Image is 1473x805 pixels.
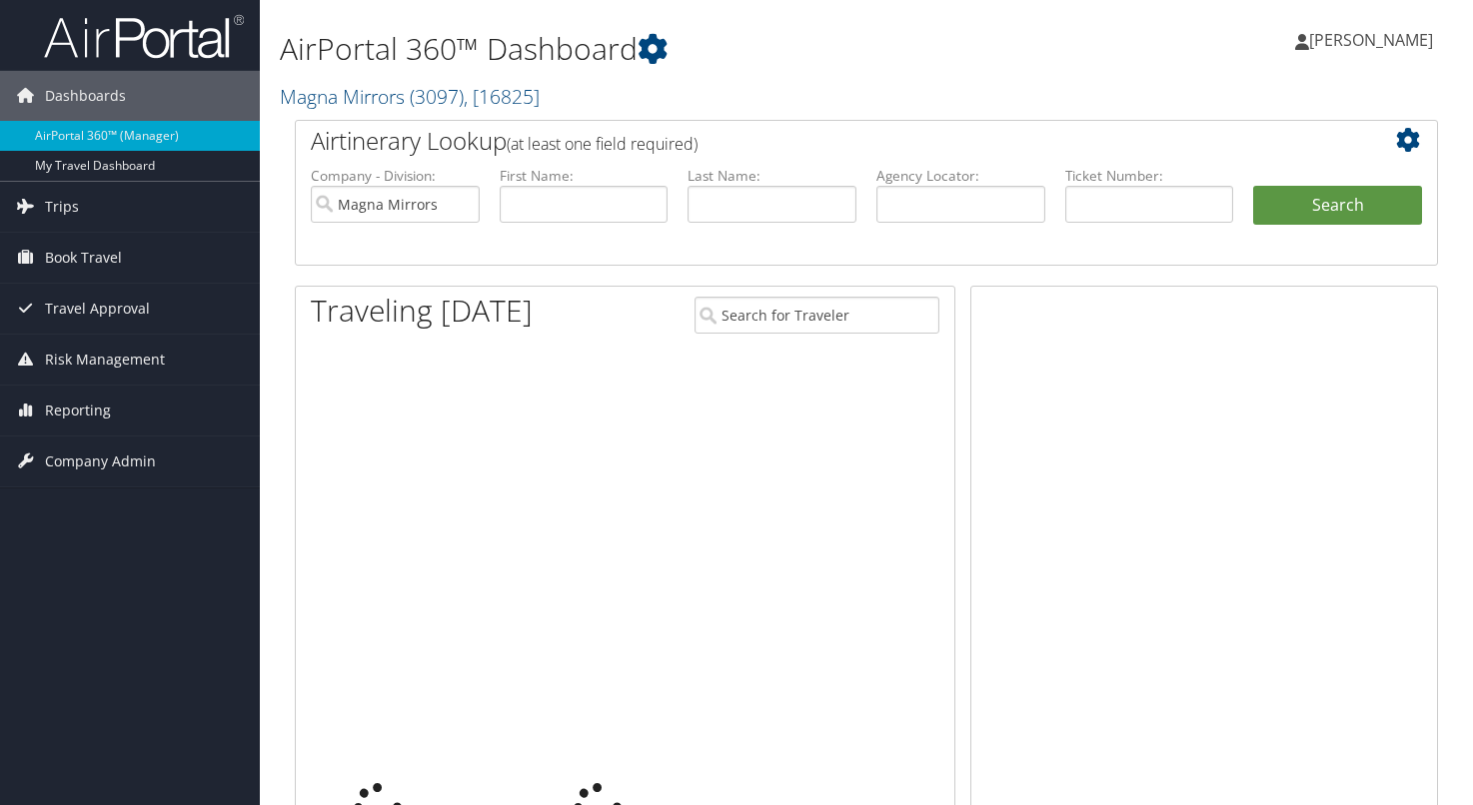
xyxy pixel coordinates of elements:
[311,290,533,332] h1: Traveling [DATE]
[410,83,464,110] span: ( 3097 )
[876,166,1045,186] label: Agency Locator:
[280,83,540,110] a: Magna Mirrors
[464,83,540,110] span: , [ 16825 ]
[507,133,698,155] span: (at least one field required)
[1295,10,1453,70] a: [PERSON_NAME]
[45,284,150,334] span: Travel Approval
[500,166,669,186] label: First Name:
[280,28,1062,70] h1: AirPortal 360™ Dashboard
[695,297,939,334] input: Search for Traveler
[1253,186,1422,226] button: Search
[1309,29,1433,51] span: [PERSON_NAME]
[688,166,856,186] label: Last Name:
[45,182,79,232] span: Trips
[45,386,111,435] span: Reporting
[311,166,480,186] label: Company - Division:
[45,335,165,385] span: Risk Management
[45,233,122,283] span: Book Travel
[44,13,244,60] img: airportal-logo.png
[1065,166,1234,186] label: Ticket Number:
[311,124,1327,158] h2: Airtinerary Lookup
[45,71,126,121] span: Dashboards
[45,436,156,486] span: Company Admin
